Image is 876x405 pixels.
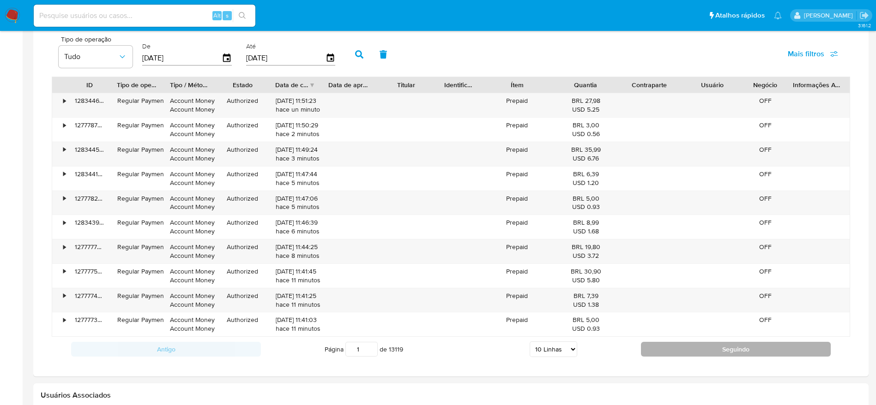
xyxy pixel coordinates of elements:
[41,391,861,400] h2: Usuários Associados
[804,11,856,20] p: eduardo.dutra@mercadolivre.com
[715,11,765,20] span: Atalhos rápidos
[213,11,221,20] span: Alt
[859,11,869,20] a: Sair
[226,11,229,20] span: s
[858,22,871,29] span: 3.161.2
[233,9,252,22] button: search-icon
[34,10,255,22] input: Pesquise usuários ou casos...
[774,12,782,19] a: Notificações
